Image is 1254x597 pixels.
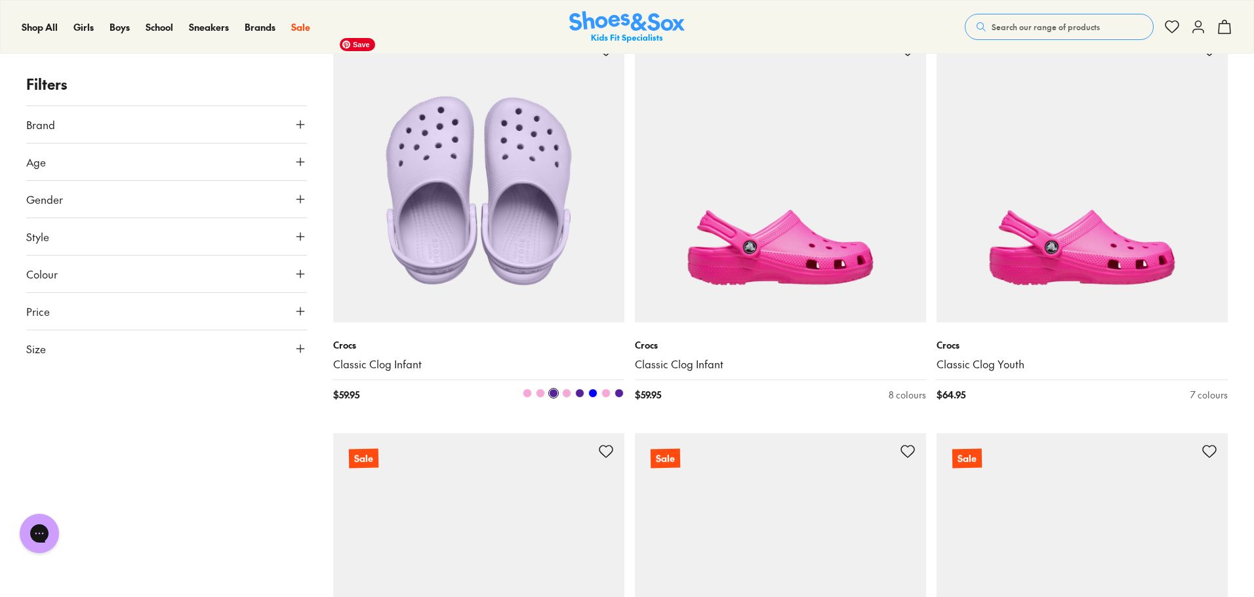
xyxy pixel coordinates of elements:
[26,341,46,356] span: Size
[110,20,130,34] a: Boys
[26,106,307,143] button: Brand
[349,448,378,468] p: Sale
[189,20,229,34] a: Sneakers
[26,191,63,207] span: Gender
[965,14,1154,40] button: Search our range of products
[1190,388,1228,402] div: 7 colours
[26,330,307,367] button: Size
[569,11,685,43] img: SNS_Logo_Responsive.svg
[291,20,310,33] span: Sale
[245,20,275,34] a: Brands
[291,20,310,34] a: Sale
[13,509,66,558] iframe: Gorgias live chat messenger
[26,181,307,218] button: Gender
[635,338,926,352] p: Crocs
[245,20,275,33] span: Brands
[26,117,55,132] span: Brand
[333,338,624,352] p: Crocs
[333,357,624,372] a: Classic Clog Infant
[937,357,1228,372] a: Classic Clog Youth
[26,218,307,255] button: Style
[73,20,94,34] a: Girls
[22,20,58,33] span: Shop All
[569,11,685,43] a: Shoes & Sox
[333,388,359,402] span: $ 59.95
[26,144,307,180] button: Age
[73,20,94,33] span: Girls
[26,256,307,292] button: Colour
[22,20,58,34] a: Shop All
[889,388,926,402] div: 8 colours
[937,338,1228,352] p: Crocs
[26,229,49,244] span: Style
[635,388,661,402] span: $ 59.95
[992,21,1100,33] span: Search our range of products
[651,448,680,468] p: Sale
[26,266,58,282] span: Colour
[635,357,926,372] a: Classic Clog Infant
[937,388,965,402] span: $ 64.95
[189,20,229,33] span: Sneakers
[26,73,307,95] p: Filters
[26,303,50,319] span: Price
[952,448,982,468] p: Sale
[146,20,173,33] span: School
[110,20,130,33] span: Boys
[26,293,307,330] button: Price
[340,38,375,51] span: Save
[26,154,46,170] span: Age
[146,20,173,34] a: School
